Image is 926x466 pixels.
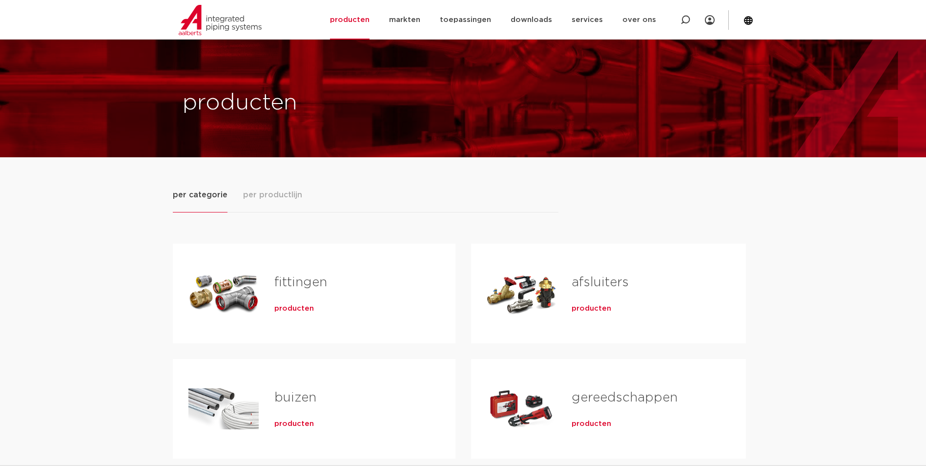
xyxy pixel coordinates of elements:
a: buizen [274,391,316,404]
a: fittingen [274,276,327,289]
a: producten [572,304,611,314]
span: per categorie [173,189,227,201]
h1: producten [183,87,458,119]
a: producten [274,304,314,314]
a: producten [274,419,314,429]
a: gereedschappen [572,391,678,404]
span: per productlijn [243,189,302,201]
a: afsluiters [572,276,629,289]
a: producten [572,419,611,429]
